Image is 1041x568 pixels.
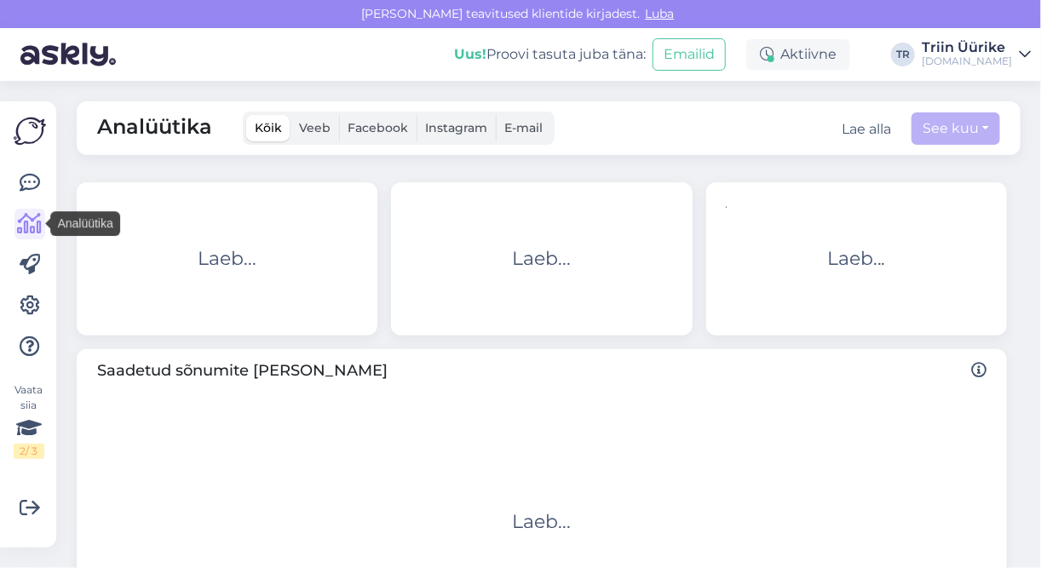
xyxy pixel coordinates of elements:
div: Laeb... [827,244,886,273]
button: See kuu [912,112,1000,145]
div: TR [891,43,915,66]
a: Triin Üürike[DOMAIN_NAME] [922,41,1031,68]
div: Triin Üürike [922,41,1012,55]
div: Analüütika [51,211,120,236]
button: Emailid [653,38,726,71]
span: E-mail [504,120,543,135]
div: Proovi tasuta juba täna: [454,44,646,65]
b: Uus! [454,46,486,62]
span: Analüütika [97,112,212,145]
img: Askly Logo [14,115,46,147]
span: Instagram [425,120,487,135]
div: Laeb... [513,508,572,536]
div: Laeb... [198,244,256,273]
span: Saadetud sõnumite [PERSON_NAME] [97,359,986,382]
div: Laeb... [512,244,571,273]
button: Lae alla [842,119,891,140]
div: [DOMAIN_NAME] [922,55,1012,68]
div: 2 / 3 [14,444,44,459]
div: Vaata siia [14,382,44,459]
div: Aktiivne [746,39,850,70]
span: Veeb [299,120,331,135]
span: Luba [641,6,680,21]
span: Kõik [255,120,282,135]
span: Facebook [348,120,408,135]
